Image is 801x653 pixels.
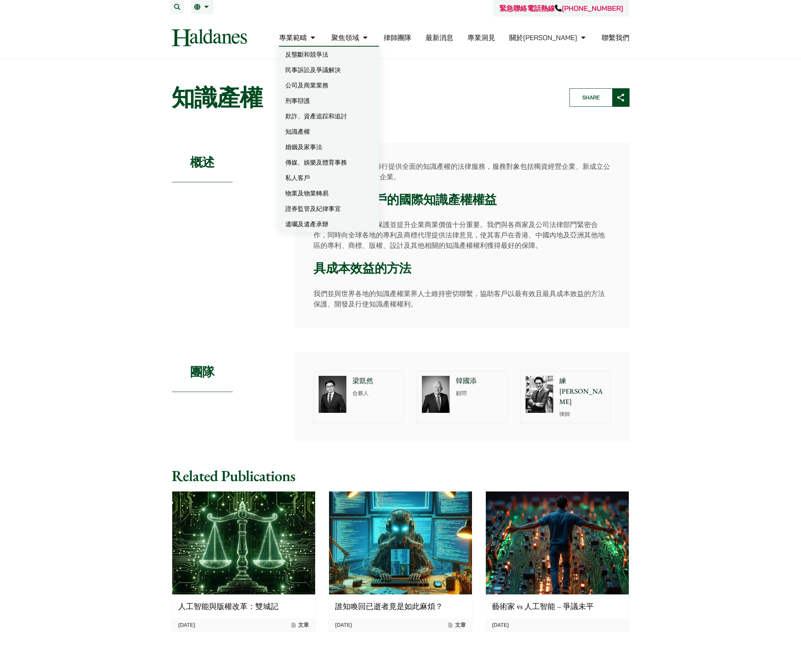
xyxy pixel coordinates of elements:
a: 刑事辯護 [279,93,379,108]
a: 證券監管及紀律事宜 [279,201,379,216]
a: 公司及商業業務 [279,77,379,93]
a: 最新消息 [425,33,453,42]
span: 文章 [291,621,309,628]
time: [DATE] [178,621,195,628]
p: 藝術家 vs 人工智能 – 爭議未平 [492,601,623,612]
a: 關於何敦 [509,33,588,42]
a: 梁凱然 合夥人 [314,371,404,423]
p: 人工智能與版權改革：雙城記 [178,601,309,612]
a: 聯繫我們 [602,33,630,42]
button: Share [569,88,630,107]
a: 知識產權 [279,124,379,139]
a: 聚焦領域 [331,33,369,42]
a: 誰知喚回已逝者竟是如此麻煩？ [DATE] 文章 [329,491,472,632]
a: 練[PERSON_NAME] 律師 [521,371,611,423]
p: 我們明白知識產權對保護並提升企業商業價值十分重要。我們與各商家及公司法律部門緊密合作，同時向全球各地的專利及商標代理提供法律意見，使其客戶在香港、中國內地及亞洲其他地區的專利、商標、版權、設計及... [314,219,611,251]
a: 韓國添 顧問 [417,371,507,423]
span: 文章 [447,621,466,628]
a: 緊急聯絡電話熱線[PHONE_NUMBER] [499,4,623,13]
a: 遺囑及遺產承辦 [279,216,379,232]
span: Share [570,89,612,106]
h2: 團隊 [172,352,233,392]
a: 私人客戶 [279,170,379,185]
h2: 概述 [172,143,233,182]
a: 專業範疇 [279,33,317,42]
p: 韓國添 [456,376,502,386]
p: [PERSON_NAME]律師行提供全面的知識產權的法律服務，服務對象包括獨資經營企業、新成立公司 、 知名企業及跨國企業。 [314,161,611,182]
a: 婚姻及家事法 [279,139,379,155]
a: 傳媒、娛樂及體育事務 [279,155,379,170]
p: 練[PERSON_NAME] [559,376,606,407]
time: [DATE] [492,621,509,628]
img: Logo of Haldanes [172,29,247,46]
a: 物業及物業轉易 [279,185,379,201]
a: 人工智能與版權改革：雙城記 [DATE] 文章 [172,491,316,632]
p: 顧問 [456,389,502,397]
p: 誰知喚回已逝者竟是如此麻煩？ [335,601,466,612]
a: 專業洞見 [467,33,495,42]
h3: 具成本效益的方法 [314,261,611,276]
time: [DATE] [335,621,352,628]
a: 律師團隊 [384,33,411,42]
a: 藝術家 vs 人工智能 – 爭議未平 [DATE] [485,491,629,632]
p: 梁凱然 [353,376,399,386]
h3: 能夠保障客戶的國際知識產權權益 [314,192,611,207]
a: 欺詐、資產追踪和追討 [279,108,379,124]
a: 反壟斷和競爭法 [279,47,379,62]
h2: Related Publications [172,466,630,485]
p: 我們並與世界各地的知識產權業界人士維持密切聯繫，協助客戶以最有效且最具成本效益的方法保護、開發及行使知識產權權利。 [314,288,611,309]
p: 律師 [559,410,606,418]
a: 民事訴訟及爭議解決 [279,62,379,77]
a: 繁 [194,4,211,10]
p: 合夥人 [353,389,399,397]
h1: 知識產權 [172,84,556,111]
